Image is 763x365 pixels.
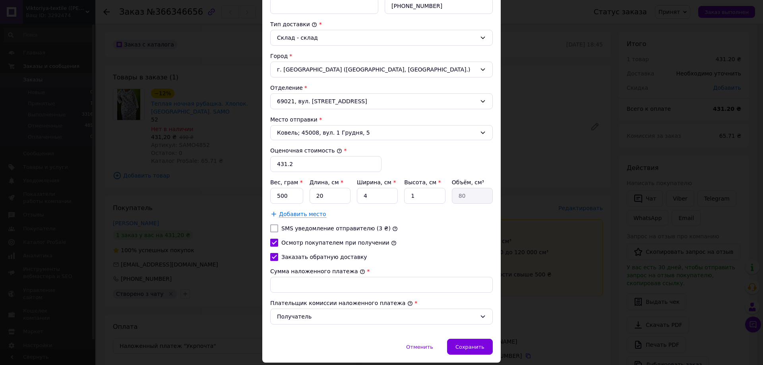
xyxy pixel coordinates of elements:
[270,52,493,60] div: Город
[310,179,343,185] label: Длина, см
[270,84,493,92] div: Отделение
[281,254,367,260] label: Заказать обратную доставку
[270,116,493,124] div: Место отправки
[404,179,441,185] label: Высота, см
[270,93,493,109] div: 69021, вул. [STREET_ADDRESS]
[406,344,433,350] span: Отменить
[270,268,365,274] label: Сумма наложенного платежа
[455,344,484,350] span: Сохранить
[270,179,303,185] label: Вес, грам
[281,239,389,246] label: Осмотр покупателем при получении
[357,179,396,185] label: Ширина, см
[452,178,493,186] div: Объём, см³
[277,33,476,42] div: Склад - склад
[270,147,342,154] label: Оценочная стоимость
[270,62,493,77] div: г. [GEOGRAPHIC_DATA] ([GEOGRAPHIC_DATA], [GEOGRAPHIC_DATA].)
[281,225,391,232] label: SMS уведомление отправителю (3 ₴)
[270,299,493,307] div: Плательщик комиссии наложенного платежа
[270,20,493,28] div: Тип доставки
[279,211,326,218] span: Добавить место
[277,312,476,321] div: Получатель
[277,129,476,137] span: Ковель; 45008, вул. 1 Грудня, 5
